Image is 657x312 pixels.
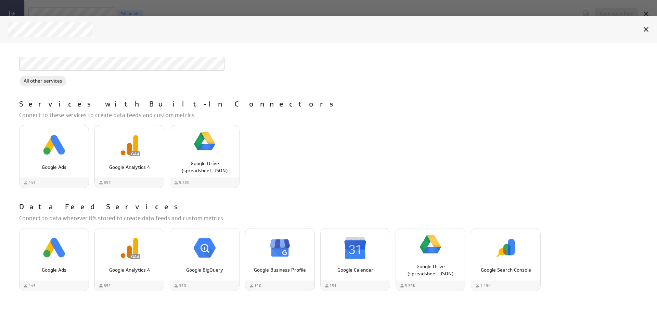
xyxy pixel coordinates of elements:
[104,283,111,289] span: 852
[19,99,340,110] p: Services with Built-In Connectors
[324,283,337,289] div: Used by 151 customers
[179,283,186,289] span: 370
[19,125,89,188] div: Google Ads
[94,125,164,188] div: Google Analytics 4
[27,164,81,171] p: Google Ads
[194,130,216,152] img: image6554840226126694000.png
[478,266,533,274] p: Google Search Console
[480,283,491,289] span: 1.49K
[194,237,216,259] img: image1251527285349637641.png
[19,214,643,223] p: Connect to data wherever it's stored to create data feeds and custom metrics
[170,228,240,291] div: Google BigQuery
[177,266,232,274] p: Google BigQuery
[118,237,140,259] img: image6502031566950861830.png
[28,180,36,186] span: 443
[495,237,517,259] img: image9023359807102731842.png
[43,237,65,259] img: image8417636050194330799.png
[170,125,240,188] div: Google Drive (spreadsheet, JSON)
[98,283,111,289] div: Used by 852 customers
[253,266,307,274] p: Google Business Profile
[344,237,366,259] img: image4693762298343897077.png
[102,266,157,274] p: Google Analytics 4
[173,283,186,289] div: Used by 370 customers
[19,111,643,120] p: Connect to these services to create data feeds and custom metrics
[396,228,465,291] div: Google Drive (spreadsheet, JSON)
[399,283,415,289] div: Used by 5,518 customers
[20,77,66,85] span: All other services
[405,283,415,289] span: 5.52K
[328,266,383,274] p: Google Calendar
[27,266,81,274] p: Google Ads
[269,237,291,259] img: image5878809168288931292.png
[23,180,36,186] div: Used by 443 customers
[98,180,111,186] div: Used by 852 customers
[249,283,261,289] div: Used by 110 customers
[320,228,390,291] div: Google Calendar
[179,180,190,186] span: 5.52K
[245,228,315,291] div: Google Business Profile
[94,228,164,291] div: Google Analytics 4
[640,24,652,35] div: Cancel
[102,164,157,171] p: Google Analytics 4
[173,180,190,186] div: Used by 5,518 customers
[19,202,185,213] p: Data Feed Services
[118,134,140,156] img: image6502031566950861830.png
[420,234,441,255] img: image6554840226126694000.png
[43,134,65,156] img: image8417636050194330799.png
[475,283,491,289] div: Used by 1,493 customers
[471,228,541,291] div: Google Search Console
[28,283,36,289] span: 443
[19,228,89,291] div: Google Ads
[23,283,36,289] div: Used by 443 customers
[19,76,67,87] div: All other services
[330,283,337,289] span: 151
[254,283,261,289] span: 110
[403,263,458,277] p: Google Drive (spreadsheet, JSON)
[104,180,111,186] span: 852
[177,160,232,174] p: Google Drive (spreadsheet, JSON)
